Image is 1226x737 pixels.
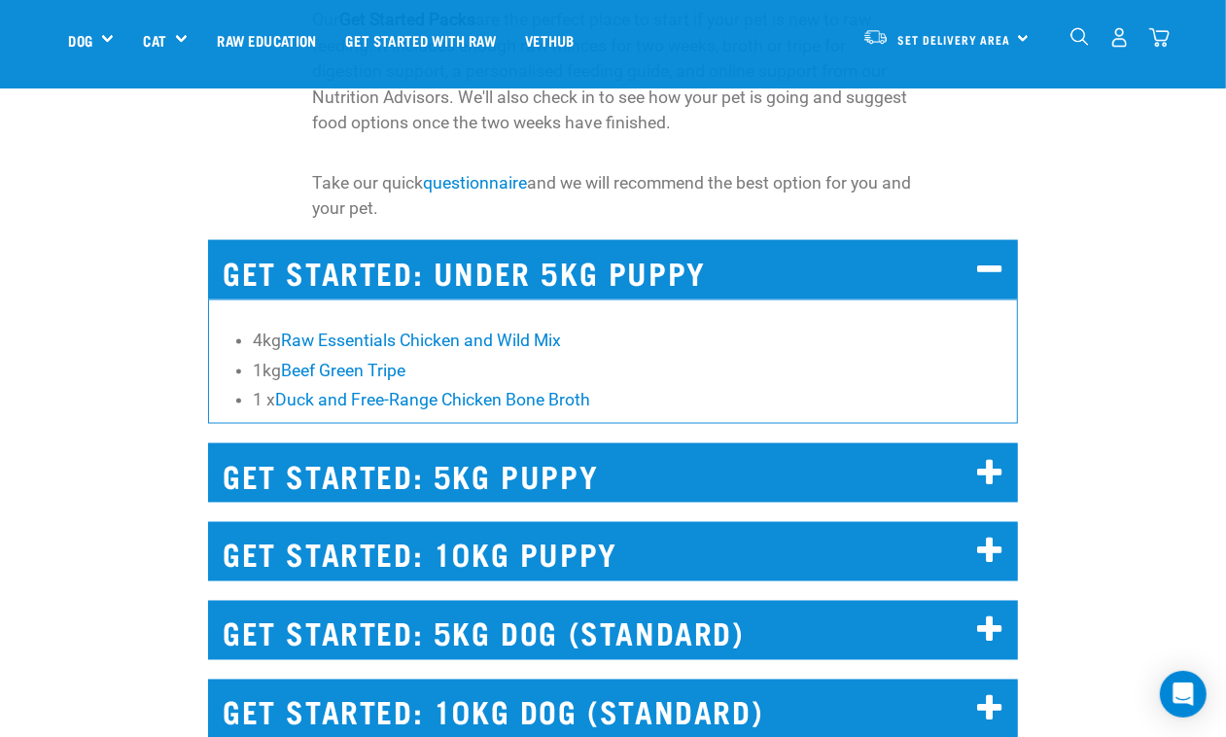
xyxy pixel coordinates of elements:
[510,1,589,79] a: Vethub
[1160,671,1207,718] div: Open Intercom Messenger
[143,29,165,52] a: Cat
[202,1,331,79] a: Raw Education
[208,601,1018,660] h2: GET STARTED: 5KG DOG (STANDARD)
[281,331,561,350] a: Raw Essentials Chicken and Wild Mix
[253,358,1006,383] li: 1kg
[253,387,1006,412] li: 1 x
[898,36,1011,43] span: Set Delivery Area
[423,173,527,193] a: questionnaire
[1149,27,1170,48] img: home-icon@2x.png
[332,1,510,79] a: Get started with Raw
[208,522,1018,581] h2: GET STARTED: 10KG PUPPY
[862,28,889,46] img: van-moving.png
[1070,27,1089,46] img: home-icon-1@2x.png
[208,240,1018,299] h2: GET STARTED: UNDER 5KG PUPPY
[312,170,914,222] p: Take our quick and we will recommend the best option for you and your pet.
[208,443,1018,503] h2: GET STARTED: 5KG PUPPY
[281,361,405,380] a: Beef Green Tripe
[1109,27,1130,48] img: user.png
[69,29,92,52] a: Dog
[275,390,590,409] a: Duck and Free-Range Chicken Bone Broth
[253,328,1006,353] li: 4kg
